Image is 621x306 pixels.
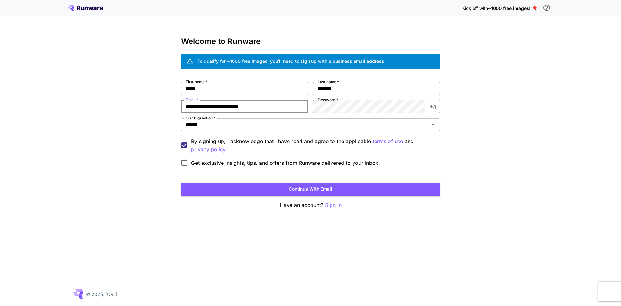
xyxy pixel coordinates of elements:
[318,79,339,85] label: Last name
[191,145,227,153] p: privacy policy.
[318,97,338,103] label: Password
[462,6,488,11] span: Kick off with
[181,37,440,46] h3: Welcome to Runware
[488,6,538,11] span: ~1000 free images! 🎈
[186,79,207,85] label: First name
[186,97,198,103] label: Email
[181,201,440,209] p: Have an account?
[186,115,215,121] label: Quick question
[325,201,342,209] button: Sign in
[181,183,440,196] button: Continue with email
[191,159,380,167] span: Get exclusive insights, tips, and offers from Runware delivered to your inbox.
[191,137,435,153] p: By signing up, I acknowledge that I have read and agree to the applicable and
[191,145,227,153] button: By signing up, I acknowledge that I have read and agree to the applicable terms of use and
[197,58,386,64] div: To qualify for ~1000 free images, you’ll need to sign up with a business email address.
[540,1,553,14] button: In order to qualify for free credit, you need to sign up with a business email address and click ...
[429,120,438,129] button: Open
[86,291,117,298] p: © 2025, [URL]
[373,137,403,145] p: terms of use
[428,101,439,112] button: toggle password visibility
[373,137,403,145] button: By signing up, I acknowledge that I have read and agree to the applicable and privacy policy.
